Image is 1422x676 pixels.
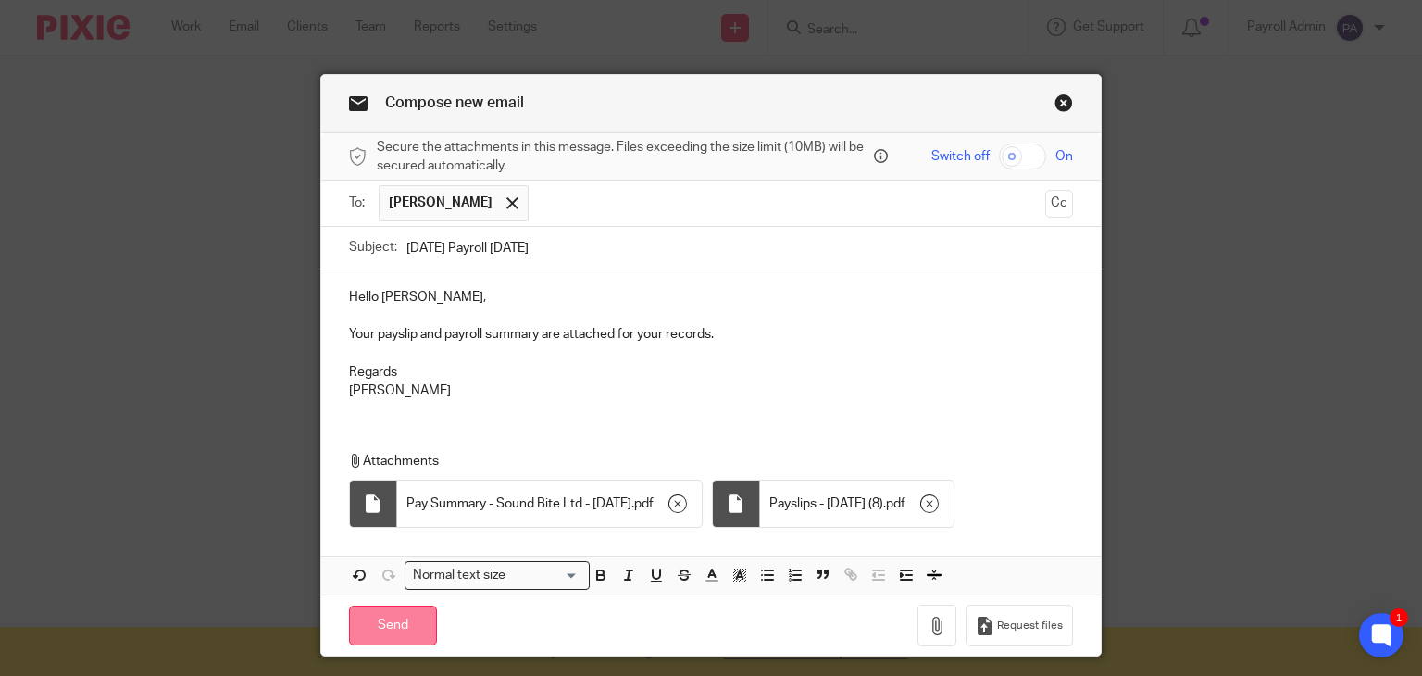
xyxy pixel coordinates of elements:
p: Your payslip and payroll summary are attached for your records. [349,325,1074,344]
div: . [397,481,702,527]
span: Normal text size [409,566,510,585]
p: Regards [349,363,1074,382]
span: Compose new email [385,95,524,110]
div: Search for option [405,561,590,590]
span: pdf [634,494,654,513]
span: pdf [886,494,905,513]
span: [PERSON_NAME] [389,194,493,212]
label: Subject: [349,238,397,257]
p: [PERSON_NAME] [349,382,1074,400]
a: Close this dialog window [1054,94,1073,119]
div: . [760,481,954,527]
span: On [1055,147,1073,166]
span: Secure the attachments in this message. Files exceeding the size limit (10MB) will be secured aut... [377,138,869,176]
span: Switch off [931,147,990,166]
div: 1 [1390,608,1408,627]
input: Send [349,606,437,645]
label: To: [349,194,369,212]
button: Request files [966,605,1073,646]
button: Cc [1045,190,1073,218]
span: Pay Summary - Sound Bite Ltd - [DATE] [406,494,631,513]
span: Request files [997,619,1063,633]
p: Attachments [349,452,1065,470]
input: Search for option [512,566,579,585]
p: Hello [PERSON_NAME], [349,288,1074,307]
span: Payslips - [DATE] (8) [769,494,883,513]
